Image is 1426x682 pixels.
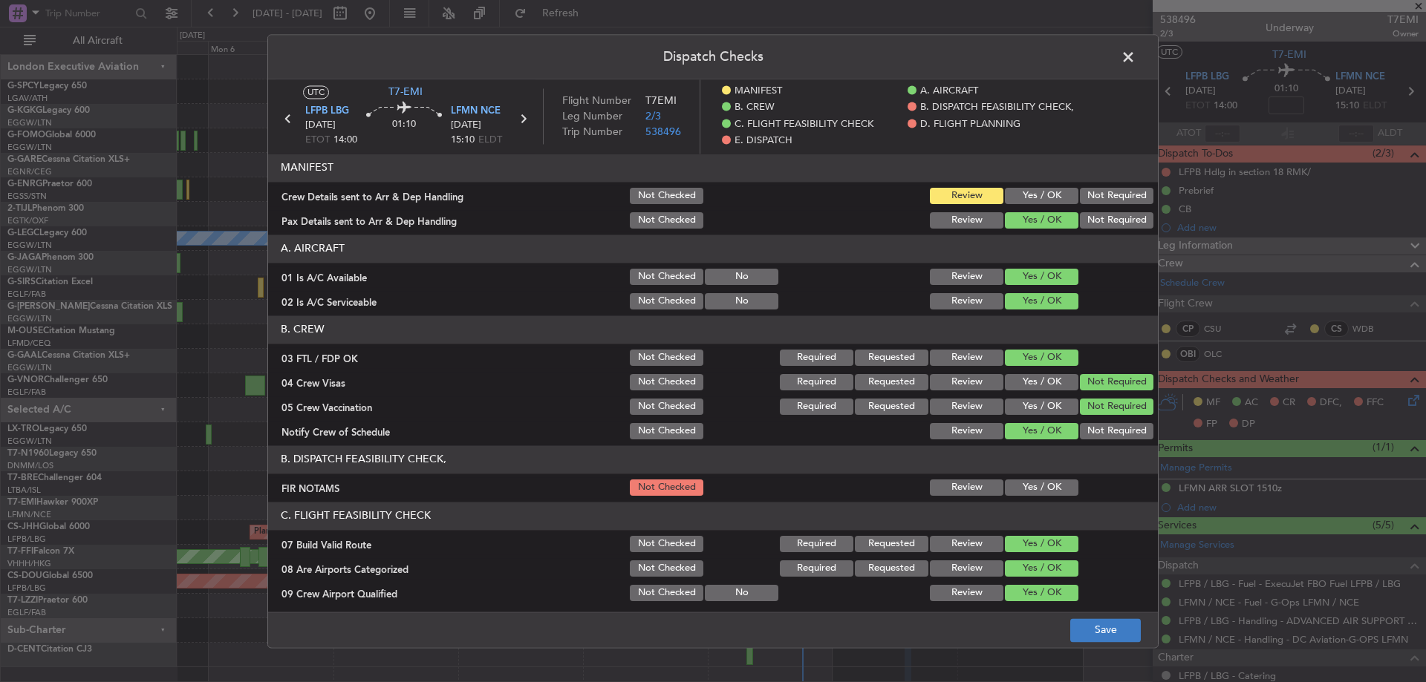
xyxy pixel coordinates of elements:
[1080,374,1153,390] button: Not Required
[268,35,1158,79] header: Dispatch Checks
[1080,399,1153,415] button: Not Required
[1080,212,1153,229] button: Not Required
[1080,423,1153,439] button: Not Required
[1080,188,1153,204] button: Not Required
